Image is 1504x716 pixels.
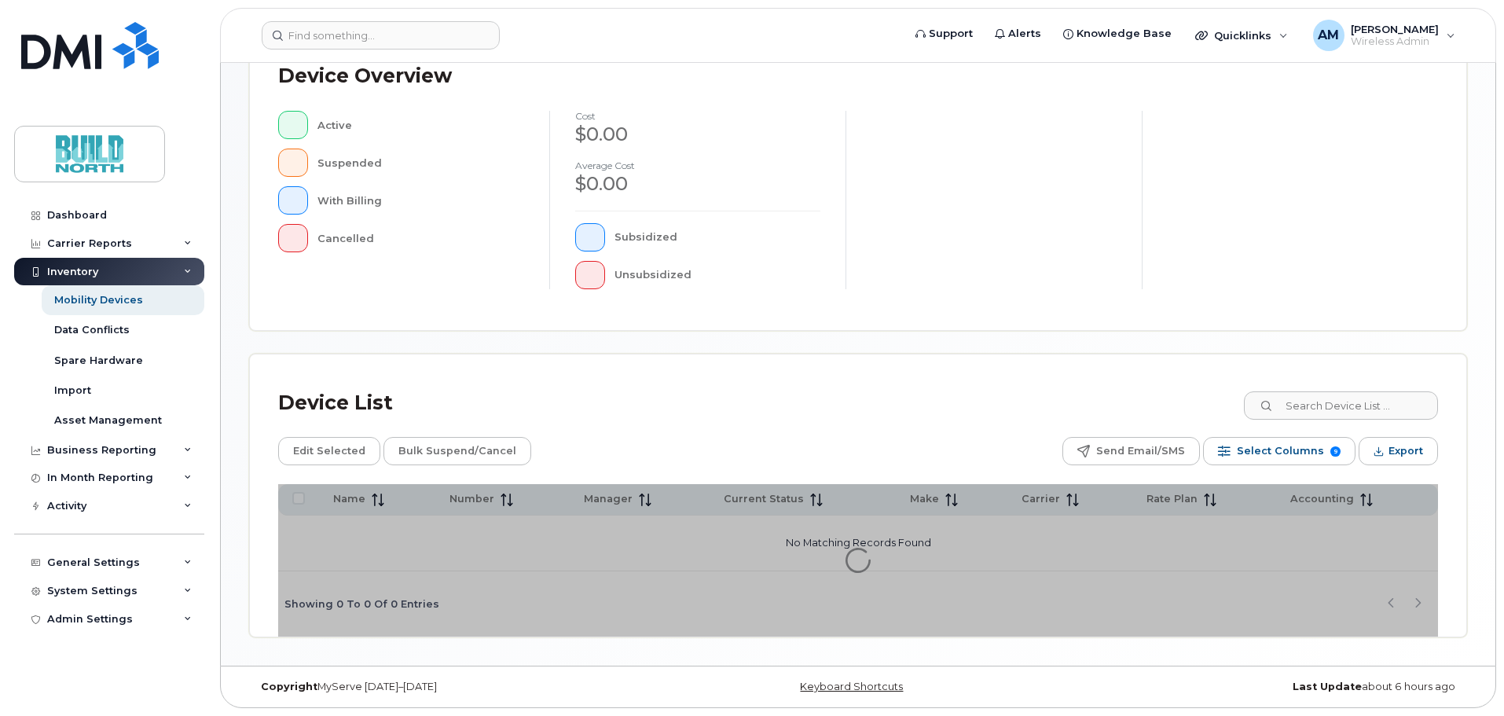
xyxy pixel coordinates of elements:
[575,160,820,171] h4: Average cost
[1388,439,1423,463] span: Export
[1237,439,1324,463] span: Select Columns
[1359,437,1438,465] button: Export
[575,121,820,148] div: $0.00
[904,18,984,50] a: Support
[984,18,1052,50] a: Alerts
[1008,26,1041,42] span: Alerts
[383,437,531,465] button: Bulk Suspend/Cancel
[1203,437,1355,465] button: Select Columns 9
[1214,29,1271,42] span: Quicklinks
[262,21,500,50] input: Find something...
[614,223,821,252] div: Subsidized
[1052,18,1183,50] a: Knowledge Base
[261,681,317,692] strong: Copyright
[278,437,380,465] button: Edit Selected
[1061,681,1467,693] div: about 6 hours ago
[1096,439,1185,463] span: Send Email/SMS
[317,186,525,215] div: With Billing
[293,439,365,463] span: Edit Selected
[1318,26,1339,45] span: AM
[249,681,655,693] div: MyServe [DATE]–[DATE]
[1184,20,1299,51] div: Quicklinks
[614,261,821,289] div: Unsubsidized
[278,56,452,97] div: Device Overview
[398,439,516,463] span: Bulk Suspend/Cancel
[1293,681,1362,692] strong: Last Update
[317,111,525,139] div: Active
[317,224,525,252] div: Cancelled
[1062,437,1200,465] button: Send Email/SMS
[1351,23,1439,35] span: [PERSON_NAME]
[575,171,820,197] div: $0.00
[1077,26,1172,42] span: Knowledge Base
[317,149,525,177] div: Suspended
[800,681,903,692] a: Keyboard Shortcuts
[1351,35,1439,48] span: Wireless Admin
[278,383,393,424] div: Device List
[1330,446,1341,457] span: 9
[1244,391,1438,420] input: Search Device List ...
[1302,20,1466,51] div: Arielle Mupfasoni
[575,111,820,121] h4: cost
[929,26,973,42] span: Support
